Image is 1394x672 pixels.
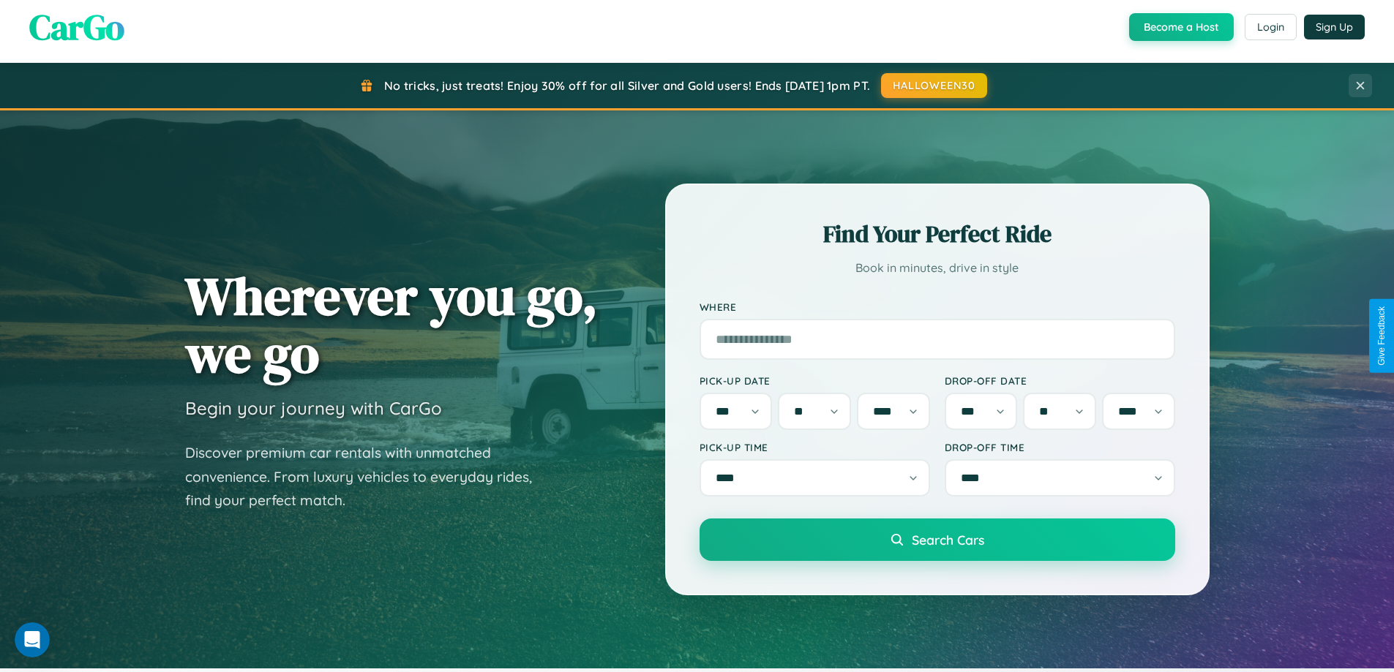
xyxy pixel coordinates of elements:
label: Drop-off Time [945,441,1175,453]
p: Discover premium car rentals with unmatched convenience. From luxury vehicles to everyday rides, ... [185,441,551,513]
iframe: Intercom live chat [15,622,50,657]
button: Become a Host [1129,13,1234,41]
button: HALLOWEEN30 [881,73,987,98]
span: No tricks, just treats! Enjoy 30% off for all Silver and Gold users! Ends [DATE] 1pm PT. [384,78,870,93]
h1: Wherever you go, we go [185,267,598,382]
label: Where [700,301,1175,313]
span: CarGo [29,3,124,51]
p: Book in minutes, drive in style [700,257,1175,279]
h2: Find Your Perfect Ride [700,218,1175,250]
button: Search Cars [700,518,1175,561]
label: Pick-up Date [700,374,930,387]
span: Search Cars [912,532,984,548]
button: Login [1245,14,1297,40]
h3: Begin your journey with CarGo [185,397,442,419]
label: Pick-up Time [700,441,930,453]
div: Give Feedback [1376,306,1387,366]
label: Drop-off Date [945,374,1175,387]
button: Sign Up [1304,15,1365,39]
